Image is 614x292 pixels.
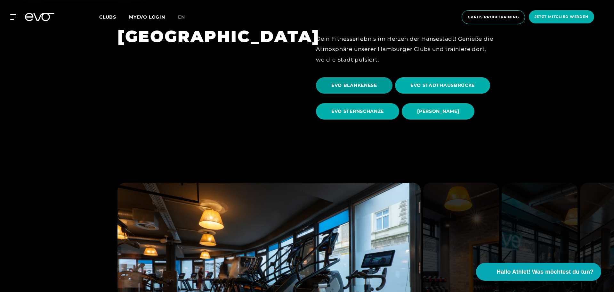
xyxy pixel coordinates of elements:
a: en [178,13,193,21]
a: [PERSON_NAME] [402,98,477,124]
a: MYEVO LOGIN [129,14,165,20]
a: Jetzt Mitglied werden [527,10,596,24]
span: Hallo Athlet! Was möchtest du tun? [497,268,594,276]
span: Clubs [99,14,116,20]
span: EVO STADTHAUSBRÜCKE [410,82,475,89]
button: Hallo Athlet! Was möchtest du tun? [476,263,601,281]
span: en [178,14,185,20]
span: [PERSON_NAME] [417,108,459,115]
span: Gratis Probetraining [468,14,519,20]
span: Jetzt Mitglied werden [535,14,588,20]
a: Gratis Probetraining [460,10,527,24]
a: EVO BLANKENESE [316,72,395,98]
h1: [GEOGRAPHIC_DATA] [117,26,298,47]
a: EVO STADTHAUSBRÜCKE [395,72,493,98]
span: EVO STERNSCHANZE [331,108,384,115]
div: Dein Fitnesserlebnis im Herzen der Hansestadt! Genieße die Atmosphäre unserer Hamburger Clubs und... [316,34,497,65]
a: Clubs [99,14,129,20]
a: EVO STERNSCHANZE [316,98,402,124]
span: EVO BLANKENESE [331,82,377,89]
